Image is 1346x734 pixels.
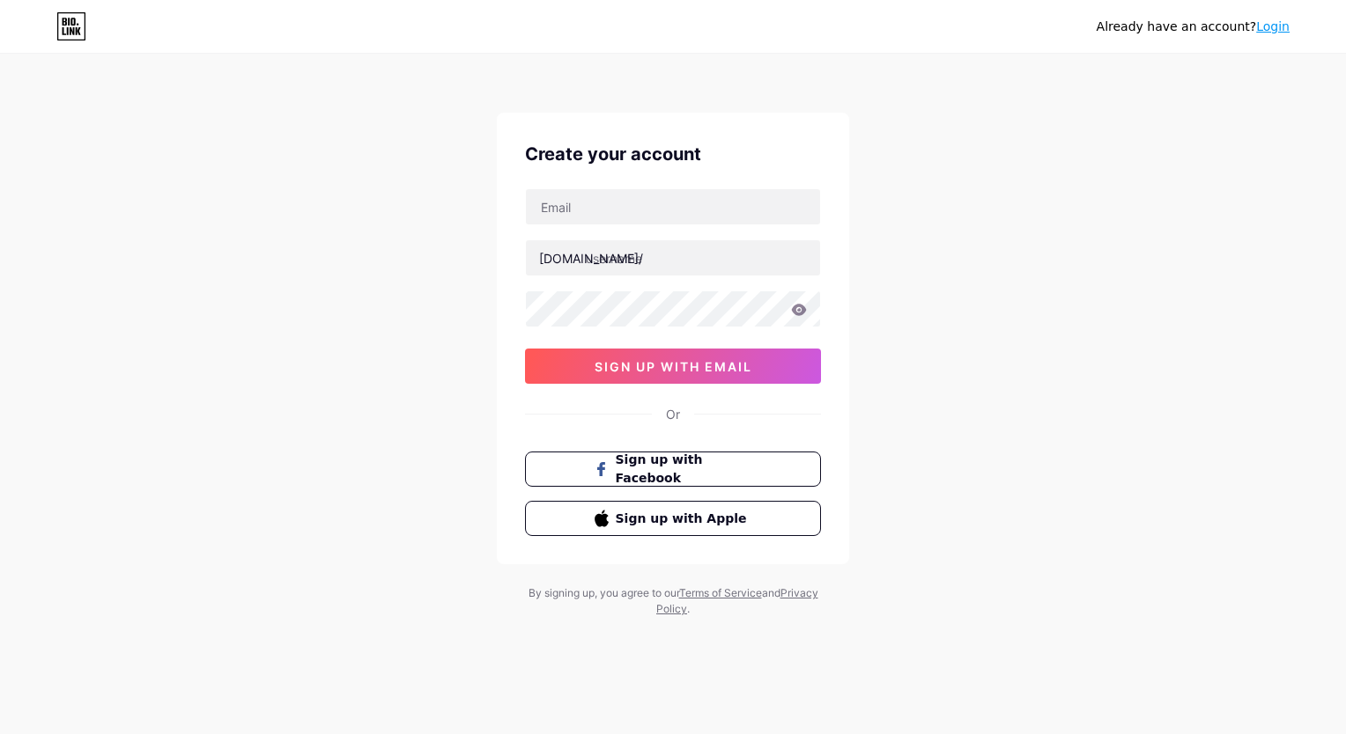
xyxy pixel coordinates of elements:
[1256,19,1290,33] a: Login
[616,510,752,528] span: Sign up with Apple
[525,451,821,487] button: Sign up with Facebook
[523,585,823,617] div: By signing up, you agree to our and .
[616,451,752,488] span: Sign up with Facebook
[526,240,820,275] input: username
[595,359,752,374] span: sign up with email
[526,189,820,224] input: Email
[525,141,821,167] div: Create your account
[525,349,821,384] button: sign up with email
[539,249,643,268] div: [DOMAIN_NAME]/
[1097,18,1290,36] div: Already have an account?
[525,501,821,536] button: Sign up with Apple
[666,405,680,423] div: Or
[679,586,762,599] a: Terms of Service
